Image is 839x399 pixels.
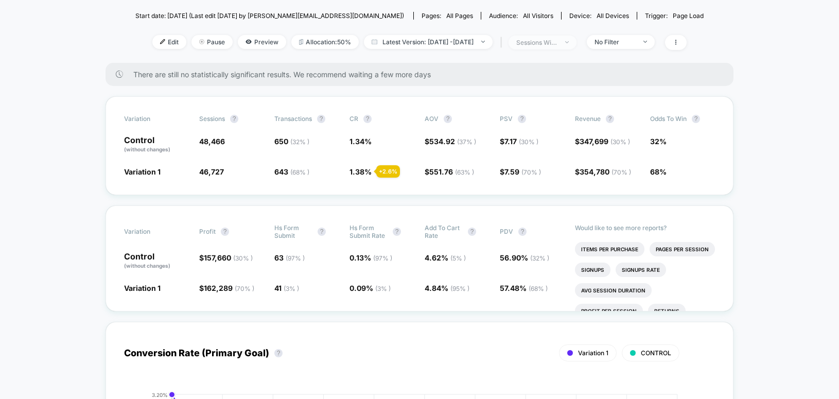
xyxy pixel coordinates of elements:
span: 157,660 [204,253,253,262]
li: Pages Per Session [650,242,715,256]
span: $ [199,284,254,292]
button: ? [518,115,526,123]
span: 68% [650,167,667,176]
span: 7.17 [504,137,538,146]
span: $ [575,167,631,176]
span: 4.84 % [425,284,469,292]
span: ( 68 % ) [290,168,309,176]
p: Would like to see more reports? [575,224,715,232]
span: Odds to Win [650,115,707,123]
button: ? [606,115,614,123]
button: ? [692,115,700,123]
span: | [498,35,509,50]
span: 354,780 [580,167,631,176]
span: 534.92 [429,137,476,146]
span: ( 32 % ) [290,138,309,146]
p: Control [124,252,189,270]
span: Variation 1 [578,349,608,357]
li: Profit Per Session [575,304,643,318]
span: Variation [124,224,181,239]
span: AOV [425,115,439,123]
li: Signups Rate [616,263,666,277]
span: 1.34 % [349,137,372,146]
button: ? [230,115,238,123]
span: Revenue [575,115,601,123]
span: ( 70 % ) [521,168,541,176]
p: Control [124,136,189,153]
span: $ [500,137,538,146]
span: Device: [561,12,637,20]
span: ( 70 % ) [235,285,254,292]
span: $ [199,253,253,262]
span: (without changes) [124,263,170,269]
span: 48,466 [199,137,225,146]
div: Pages: [422,12,473,20]
img: end [481,41,485,43]
span: Start date: [DATE] (Last edit [DATE] by [PERSON_NAME][EMAIL_ADDRESS][DOMAIN_NAME]) [135,12,404,20]
span: 1.38 % [349,167,372,176]
div: Trigger: [645,12,704,20]
span: Hs Form Submit [274,224,312,239]
div: + 2.6 % [376,165,400,178]
span: Variation 1 [124,167,161,176]
span: 7.59 [504,167,541,176]
span: all pages [446,12,473,20]
img: rebalance [299,39,303,45]
span: All Visitors [523,12,553,20]
span: Preview [238,35,286,49]
span: 56.90 % [500,253,549,262]
span: PSV [500,115,513,123]
span: Transactions [274,115,312,123]
span: 643 [274,167,309,176]
span: ( 30 % ) [519,138,538,146]
span: 0.09 % [349,284,391,292]
button: ? [274,349,283,357]
div: sessions with impression [516,39,557,46]
span: $ [425,137,476,146]
span: ( 32 % ) [530,254,549,262]
span: ( 30 % ) [233,254,253,262]
span: ( 63 % ) [455,168,474,176]
span: ( 97 % ) [373,254,392,262]
span: all devices [597,12,629,20]
span: 63 [274,253,305,262]
span: ( 97 % ) [286,254,305,262]
span: ( 3 % ) [284,285,299,292]
span: There are still no statistically significant results. We recommend waiting a few more days [133,70,713,79]
span: PDV [500,228,513,235]
li: Returns [648,304,686,318]
span: Variation 1 [124,284,161,292]
span: ( 3 % ) [375,285,391,292]
li: Avg Session Duration [575,283,652,298]
span: Variation [124,115,181,123]
button: ? [444,115,452,123]
img: end [199,39,204,44]
span: 57.48 % [500,284,548,292]
button: ? [393,228,401,236]
span: CONTROL [641,349,671,357]
span: 650 [274,137,309,146]
span: Profit [199,228,216,235]
span: 41 [274,284,299,292]
span: Sessions [199,115,225,123]
span: Edit [152,35,186,49]
tspan: 3.20% [152,391,168,397]
span: $ [500,167,541,176]
img: end [643,41,647,43]
span: 551.76 [429,167,474,176]
img: calendar [372,39,377,44]
span: $ [425,167,474,176]
span: ( 95 % ) [450,285,469,292]
div: No Filter [595,38,636,46]
span: Page Load [673,12,704,20]
span: 0.13 % [349,253,392,262]
img: end [565,41,569,43]
span: ( 30 % ) [610,138,630,146]
span: Hs Form Submit Rate [349,224,388,239]
span: ( 68 % ) [529,285,548,292]
span: 347,699 [580,137,630,146]
span: 32% [650,137,667,146]
span: 162,289 [204,284,254,292]
span: $ [575,137,630,146]
button: ? [221,228,229,236]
